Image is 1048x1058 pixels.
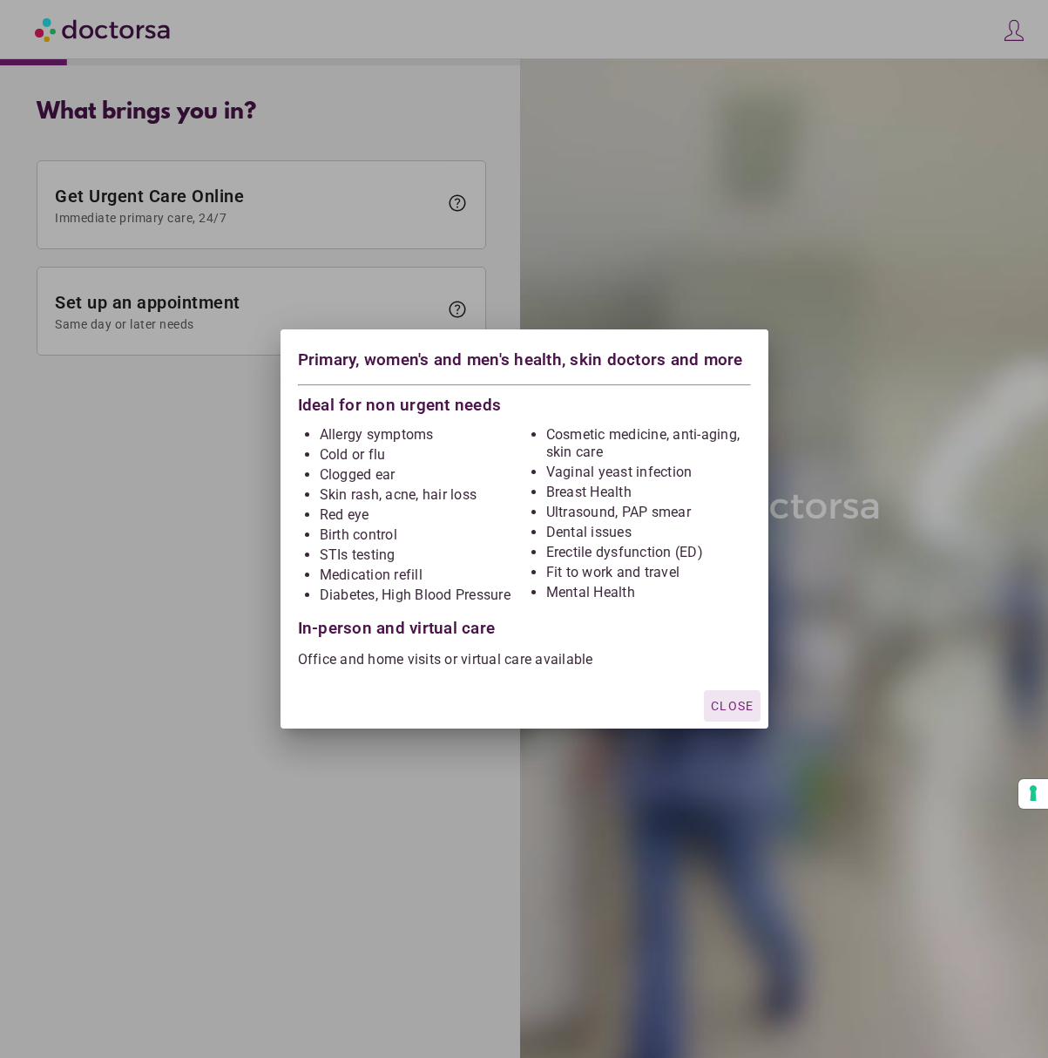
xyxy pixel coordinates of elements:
[320,566,524,584] li: Medication refill
[298,607,751,637] div: In-person and virtual care
[546,464,751,481] li: Vaginal yeast infection
[320,446,524,464] li: Cold or flu
[711,699,754,713] span: Close
[320,546,524,564] li: STIs testing
[546,504,751,521] li: Ultrasound, PAP smear
[546,564,751,581] li: Fit to work and travel
[546,544,751,561] li: Erectile dysfunction (ED)
[320,466,524,484] li: Clogged ear
[704,690,761,722] button: Close
[320,486,524,504] li: Skin rash, acne, hair loss
[546,584,751,601] li: Mental Health
[298,651,751,668] p: Office and home visits or virtual care available
[546,484,751,501] li: Breast Health
[546,426,751,461] li: Cosmetic medicine, anti-aging, skin care
[320,506,524,524] li: Red eye
[298,392,751,414] div: Ideal for non urgent needs
[320,526,524,544] li: Birth control
[546,524,751,541] li: Dental issues
[298,347,751,377] div: Primary, women's and men's health, skin doctors and more
[1018,779,1048,809] button: Your consent preferences for tracking technologies
[320,426,524,444] li: Allergy symptoms
[320,587,524,604] li: Diabetes, High Blood Pressure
